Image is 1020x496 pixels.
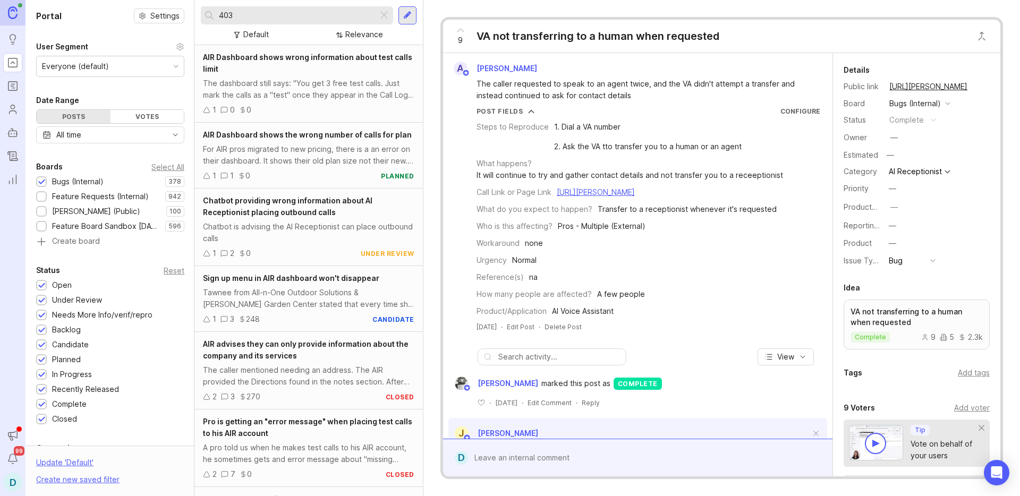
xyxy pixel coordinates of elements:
div: complete [889,114,924,126]
div: D [3,473,22,492]
div: 2 [212,391,217,403]
h1: Portal [36,10,62,22]
div: na [529,271,538,283]
label: Product [844,238,872,247]
div: Board [844,98,881,109]
a: Chatbot providing wrong information about AI Receptionist placing outbound callsChatbot is advisi... [194,189,423,266]
div: [PERSON_NAME] (Public) [52,206,140,217]
div: Edit Comment [528,398,572,407]
div: Pros - Multiple (External) [558,220,645,232]
a: AIR Dashboard shows the wrong number of calls for planFor AIR pros migrated to new pricing, there... [194,123,423,189]
button: Close button [971,25,992,47]
a: Settings [134,8,184,23]
p: Tip [915,426,925,434]
div: · [576,398,577,407]
div: Open Intercom Messenger [984,460,1009,485]
div: Normal [512,254,537,266]
div: under review [361,249,414,258]
a: Configure [780,107,820,115]
span: View [777,352,794,362]
div: planned [381,172,414,181]
div: 2 [212,468,217,480]
div: 1 [212,104,216,116]
div: · [489,398,491,407]
span: [PERSON_NAME] [477,64,537,73]
a: AIR Dashboard shows wrong information about test calls limitThe dashboard still says: "You get 3 ... [194,45,423,123]
div: Urgency [477,254,507,266]
div: Status [844,114,881,126]
div: 9 [921,333,936,341]
div: Transfer to a receptionist whenever it's requested [598,203,777,215]
div: 9 Voters [844,401,875,414]
div: Delete Post [545,322,582,331]
div: — [889,237,896,249]
div: Add tags [958,367,990,379]
img: Justin Maxwell [455,377,469,390]
span: 9 [458,35,463,46]
p: VA not transferring to a human when requested [851,306,983,328]
div: Reset [164,268,184,273]
button: Announcements [3,426,22,445]
a: A[PERSON_NAME] [447,62,546,75]
div: VA not transferring to a human when requested [477,29,719,44]
div: Status [36,264,60,277]
div: Workaround [477,237,520,249]
span: Settings [150,11,180,21]
div: — [889,183,896,194]
a: Create board [36,237,184,247]
a: Roadmaps [3,76,22,96]
div: closed [386,392,414,401]
time: [DATE] [495,399,517,407]
div: Under Review [52,294,102,306]
div: Boards [36,160,63,173]
div: Chatbot is advising the AI Receptionist can place outbound calls [203,221,414,244]
div: How many people are affected? [477,288,592,300]
a: Justin Maxwell[PERSON_NAME] [448,377,541,390]
div: What do you expect to happen? [477,203,592,215]
img: member badge [463,434,471,442]
div: 2.3k [958,333,983,341]
div: 270 [246,391,260,403]
a: Sign up menu in AIR dashboard won't disappearTawnee from All-n-One Outdoor Solutions & [PERSON_NA... [194,266,423,332]
div: Post Fields [477,107,523,116]
div: Planned [52,354,81,365]
p: 378 [168,177,181,186]
div: Everyone (default) [42,61,109,72]
div: 0 [230,104,235,116]
div: Create new saved filter [36,474,120,485]
a: AIR advises they can only provide information about the company and its servicesThe caller mentio... [194,332,423,409]
div: 1 [212,313,216,325]
a: Pro is getting an "error message" when placing test calls to his AIR accountA pro told us when he... [194,409,423,487]
div: 1 [212,170,216,182]
a: [URL][PERSON_NAME] [886,80,971,93]
div: 248 [246,313,260,325]
div: Bugs (Internal) [52,176,104,187]
div: Public link [844,81,881,92]
div: · [501,322,503,331]
div: Reference(s) [477,271,524,283]
input: Search... [219,10,373,21]
div: 1 [212,247,216,259]
div: What happens? [477,158,532,169]
div: 3 [230,313,234,325]
label: Priority [844,184,869,193]
div: 3 [231,391,235,403]
div: none [525,237,543,249]
button: Notifications [3,449,22,468]
div: Vote on behalf of your users [911,438,979,461]
div: Details [844,64,870,76]
div: — [883,148,897,162]
span: marked this post as [541,378,610,389]
div: — [889,220,896,232]
div: 0 [247,468,252,480]
span: 99 [14,446,24,456]
span: [PERSON_NAME] [478,429,538,438]
p: 942 [168,192,181,201]
div: Add voter [954,402,990,414]
span: Chatbot providing wrong information about AI Receptionist placing outbound calls [203,196,372,217]
div: The caller requested to speak to an agent twice, and the VA didn't attempt a transfer and instead... [477,78,811,101]
a: VA not transferring to a human when requestedcomplete952.3k [844,300,990,349]
div: · [522,398,523,407]
div: Estimated [844,151,878,159]
span: AIR Dashboard shows wrong information about test calls limit [203,53,412,73]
